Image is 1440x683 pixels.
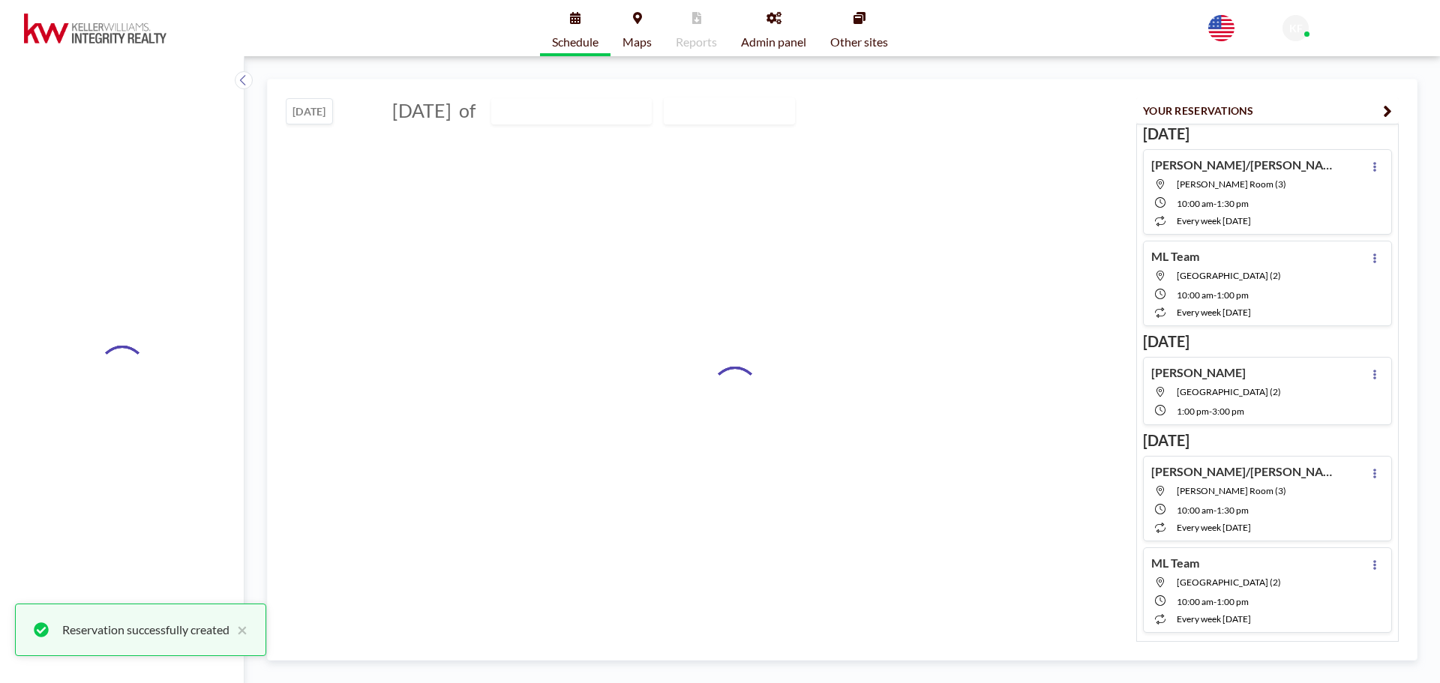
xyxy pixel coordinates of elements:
span: Admin panel [741,36,806,48]
span: of [459,99,475,122]
span: [DATE] [392,99,451,121]
span: Schedule [552,36,598,48]
span: - [1213,289,1216,301]
span: - [1213,596,1216,607]
h3: [DATE] [1143,332,1392,351]
span: - [1213,505,1216,516]
input: Hamline Room (1) [492,99,636,124]
h4: ML Team [1151,556,1199,571]
h3: [DATE] [1143,124,1392,143]
img: organization-logo [24,13,166,43]
h3: [DATE] [1143,639,1392,658]
span: Reports [676,36,717,48]
h4: [PERSON_NAME] [1151,365,1246,380]
span: Maps [622,36,652,48]
span: 1:30 PM [1216,198,1249,209]
h4: [PERSON_NAME]/[PERSON_NAME] [1151,464,1339,479]
span: KF [1289,22,1303,35]
span: Lexington Room (2) [1177,386,1281,397]
span: 10:00 AM [1177,289,1213,301]
span: Lexington Room (2) [1177,577,1281,588]
button: [DATE] [286,98,333,124]
span: 1:30 PM [1216,505,1249,516]
div: Reservation successfully created [62,621,229,639]
h3: [DATE] [1143,431,1392,450]
span: 1:00 PM [1216,289,1249,301]
h4: ML Team [1151,249,1199,264]
span: every week [DATE] [1177,215,1251,226]
span: Snelling Room (3) [1177,485,1286,496]
span: every week [DATE] [1177,613,1251,625]
button: YOUR RESERVATIONS [1136,97,1399,124]
span: Admin [1315,30,1342,41]
input: Search for option [754,101,769,121]
span: Lexington Room (2) [1177,270,1281,281]
span: Other sites [830,36,888,48]
div: Search for option [664,98,794,124]
span: WEEKLY VIEW [667,101,752,121]
span: 1:00 PM [1216,596,1249,607]
span: KWIR Front Desk [1315,16,1397,29]
span: 3:00 PM [1212,406,1244,417]
span: - [1213,198,1216,209]
span: every week [DATE] [1177,522,1251,533]
span: 10:00 AM [1177,596,1213,607]
span: every week [DATE] [1177,307,1251,318]
span: 1:00 PM [1177,406,1209,417]
span: 10:00 AM [1177,505,1213,516]
button: close [229,621,247,639]
h4: [PERSON_NAME]/[PERSON_NAME] [1151,157,1339,172]
span: Snelling Room (3) [1177,178,1286,190]
span: - [1209,406,1212,417]
span: 10:00 AM [1177,198,1213,209]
